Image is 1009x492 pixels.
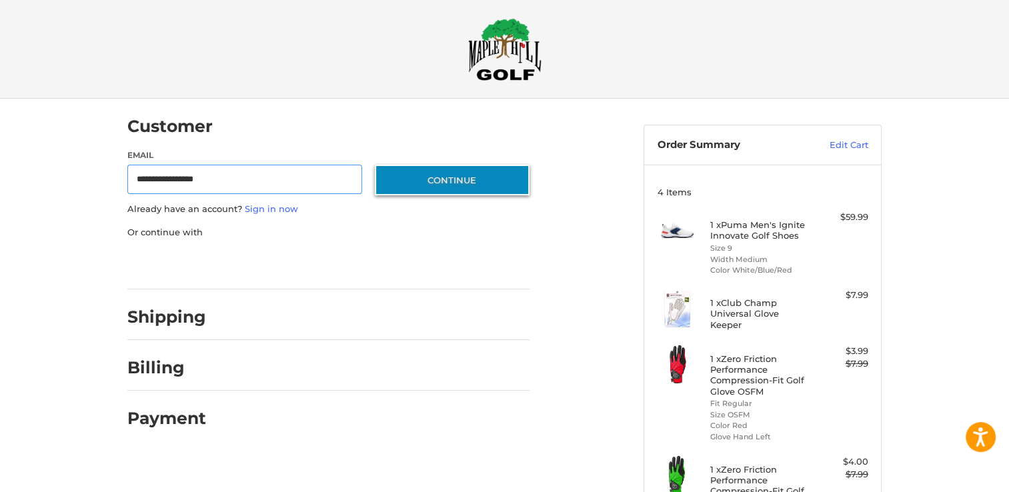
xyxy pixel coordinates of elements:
[710,398,812,409] li: Fit Regular
[710,297,812,330] h4: 1 x Club Champ Universal Glove Keeper
[375,165,530,195] button: Continue
[710,420,812,431] li: Color Red
[816,468,868,481] div: $7.99
[816,211,868,224] div: $59.99
[236,252,336,276] iframe: PayPal-paylater
[127,408,206,429] h2: Payment
[710,243,812,254] li: Size 9
[127,357,205,378] h2: Billing
[123,252,223,276] iframe: PayPal-paypal
[468,18,542,81] img: Maple Hill Golf
[127,307,206,327] h2: Shipping
[710,219,812,241] h4: 1 x Puma Men's Ignite Innovate Golf Shoes
[127,149,362,161] label: Email
[710,265,812,276] li: Color White/Blue/Red
[710,353,812,397] h4: 1 x Zero Friction Performance Compression-Fit Golf Glove OSFM
[127,116,213,137] h2: Customer
[658,187,868,197] h3: 4 Items
[710,431,812,443] li: Glove Hand Left
[816,289,868,302] div: $7.99
[127,226,530,239] p: Or continue with
[816,455,868,469] div: $4.00
[710,409,812,421] li: Size OSFM
[245,203,298,214] a: Sign in now
[816,345,868,358] div: $3.99
[801,139,868,152] a: Edit Cart
[349,252,449,276] iframe: PayPal-venmo
[816,357,868,371] div: $7.99
[127,203,530,216] p: Already have an account?
[899,456,1009,492] iframe: Google Customer Reviews
[710,254,812,265] li: Width Medium
[658,139,801,152] h3: Order Summary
